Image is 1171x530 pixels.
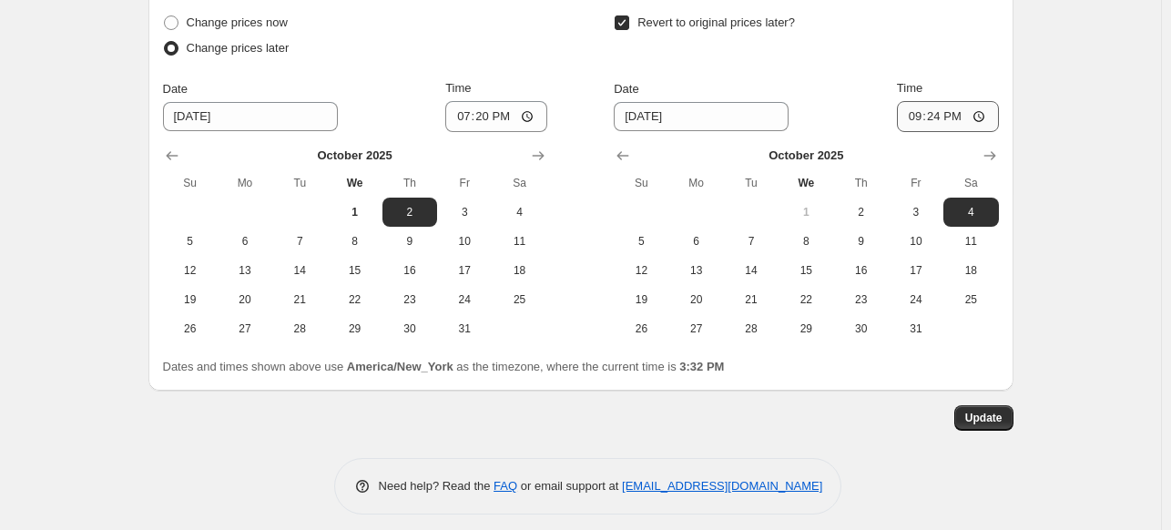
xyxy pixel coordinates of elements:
[779,314,833,343] button: Wednesday October 29 2025
[218,256,272,285] button: Monday October 13 2025
[444,205,484,219] span: 3
[163,314,218,343] button: Sunday October 26 2025
[833,198,888,227] button: Thursday October 2 2025
[977,143,1003,168] button: Show next month, November 2025
[163,285,218,314] button: Sunday October 19 2025
[614,227,668,256] button: Sunday October 5 2025
[779,227,833,256] button: Wednesday October 8 2025
[272,227,327,256] button: Tuesday October 7 2025
[889,168,943,198] th: Friday
[163,82,188,96] span: Date
[437,256,492,285] button: Friday October 17 2025
[327,256,382,285] button: Wednesday October 15 2025
[833,314,888,343] button: Thursday October 30 2025
[444,234,484,249] span: 10
[669,256,724,285] button: Monday October 13 2025
[951,234,991,249] span: 11
[499,176,539,190] span: Sa
[896,176,936,190] span: Fr
[786,263,826,278] span: 15
[889,198,943,227] button: Friday October 3 2025
[327,285,382,314] button: Wednesday October 22 2025
[163,168,218,198] th: Sunday
[833,227,888,256] button: Thursday October 9 2025
[951,292,991,307] span: 25
[390,234,430,249] span: 9
[492,168,546,198] th: Saturday
[669,314,724,343] button: Monday October 27 2025
[334,234,374,249] span: 8
[896,205,936,219] span: 3
[280,263,320,278] span: 14
[621,321,661,336] span: 26
[614,168,668,198] th: Sunday
[444,263,484,278] span: 17
[525,143,551,168] button: Show next month, November 2025
[786,176,826,190] span: We
[334,292,374,307] span: 22
[444,321,484,336] span: 31
[897,101,999,132] input: 12:00
[225,234,265,249] span: 6
[779,168,833,198] th: Wednesday
[225,263,265,278] span: 13
[954,405,1013,431] button: Update
[943,227,998,256] button: Saturday October 11 2025
[622,479,822,493] a: [EMAIL_ADDRESS][DOMAIN_NAME]
[965,411,1003,425] span: Update
[951,263,991,278] span: 18
[280,292,320,307] span: 21
[159,143,185,168] button: Show previous month, September 2025
[437,198,492,227] button: Friday October 3 2025
[779,285,833,314] button: Wednesday October 22 2025
[943,168,998,198] th: Saturday
[494,479,517,493] a: FAQ
[679,360,724,373] b: 3:32 PM
[610,143,636,168] button: Show previous month, September 2025
[492,227,546,256] button: Saturday October 11 2025
[225,292,265,307] span: 20
[272,256,327,285] button: Tuesday October 14 2025
[896,234,936,249] span: 10
[334,263,374,278] span: 15
[382,256,437,285] button: Thursday October 16 2025
[170,176,210,190] span: Su
[499,234,539,249] span: 11
[840,321,881,336] span: 30
[896,321,936,336] span: 31
[840,234,881,249] span: 9
[731,292,771,307] span: 21
[280,234,320,249] span: 7
[731,263,771,278] span: 14
[437,285,492,314] button: Friday October 24 2025
[731,234,771,249] span: 7
[840,205,881,219] span: 2
[621,176,661,190] span: Su
[437,227,492,256] button: Friday October 10 2025
[621,263,661,278] span: 12
[731,321,771,336] span: 28
[187,15,288,29] span: Change prices now
[779,198,833,227] button: Today Wednesday October 1 2025
[327,198,382,227] button: Today Wednesday October 1 2025
[170,321,210,336] span: 26
[943,256,998,285] button: Saturday October 18 2025
[669,285,724,314] button: Monday October 20 2025
[896,292,936,307] span: 24
[390,321,430,336] span: 30
[786,205,826,219] span: 1
[382,198,437,227] button: Thursday October 2 2025
[334,205,374,219] span: 1
[445,101,547,132] input: 12:00
[896,263,936,278] span: 17
[492,198,546,227] button: Saturday October 4 2025
[163,256,218,285] button: Sunday October 12 2025
[218,168,272,198] th: Monday
[390,263,430,278] span: 16
[889,227,943,256] button: Friday October 10 2025
[327,314,382,343] button: Wednesday October 29 2025
[614,256,668,285] button: Sunday October 12 2025
[492,285,546,314] button: Saturday October 25 2025
[724,168,779,198] th: Tuesday
[327,168,382,198] th: Wednesday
